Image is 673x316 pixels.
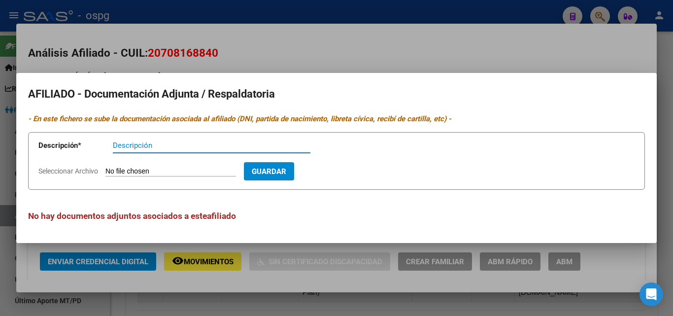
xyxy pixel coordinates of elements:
[244,162,294,180] button: Guardar
[38,167,98,175] span: Seleccionar Archivo
[38,140,113,151] p: Descripción
[28,85,645,104] h2: AFILIADO - Documentación Adjunta / Respaldatoria
[28,114,451,123] i: - En este fichero se sube la documentación asociada al afiliado (DNI, partida de nacimiento, libr...
[28,210,645,222] h3: No hay documentos adjuntos asociados a este
[639,282,663,306] div: Open Intercom Messenger
[207,211,236,221] span: afiliado
[252,167,286,176] span: Guardar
